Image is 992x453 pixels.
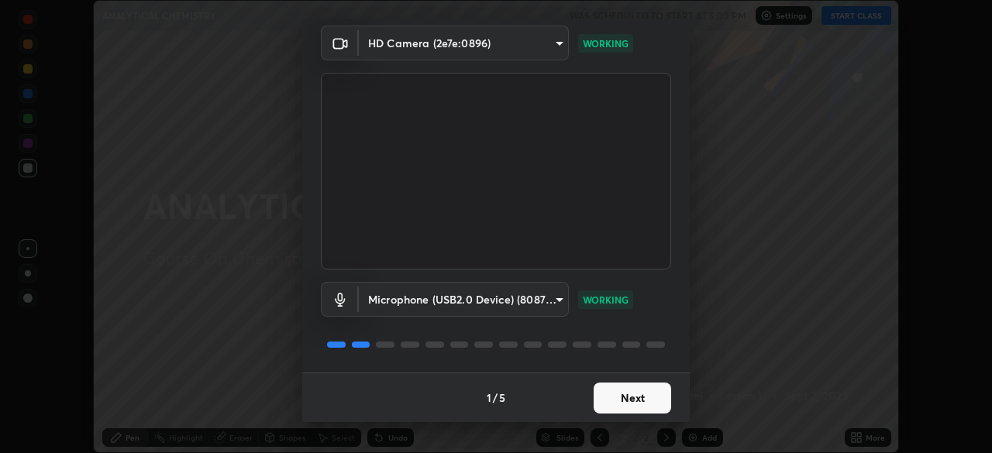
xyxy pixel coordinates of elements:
h4: 5 [499,390,505,406]
h4: / [493,390,498,406]
div: HD Camera (2e7e:0896) [359,26,569,60]
button: Next [594,383,671,414]
p: WORKING [583,293,629,307]
div: HD Camera (2e7e:0896) [359,282,569,317]
p: WORKING [583,36,629,50]
h4: 1 [487,390,491,406]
